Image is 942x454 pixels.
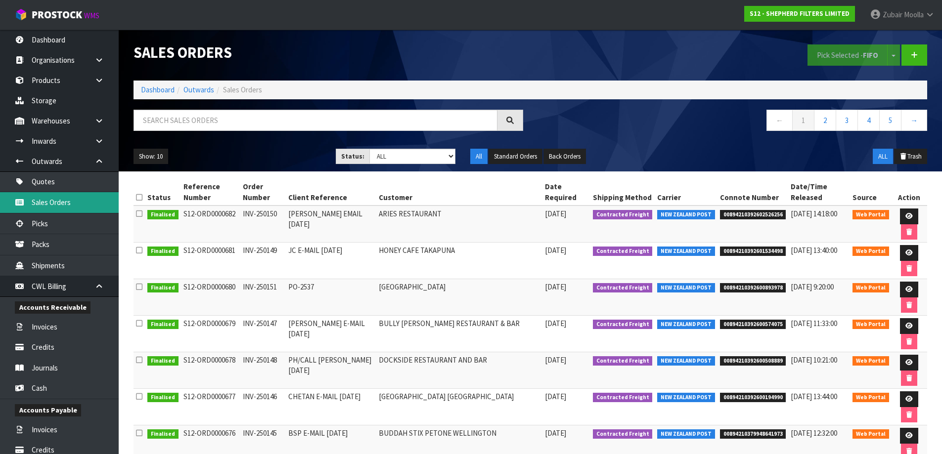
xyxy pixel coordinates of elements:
[545,428,566,438] span: [DATE]
[147,393,179,403] span: Finalised
[852,210,889,220] span: Web Portal
[223,85,262,94] span: Sales Orders
[376,389,542,425] td: [GEOGRAPHIC_DATA] [GEOGRAPHIC_DATA]
[791,282,834,291] span: [DATE] 9:20:00
[894,149,927,165] button: Trash
[792,110,814,131] a: 1
[590,179,655,206] th: Shipping Method
[904,10,924,19] span: Moolla
[791,319,837,328] span: [DATE] 11:33:00
[857,110,880,131] a: 4
[181,279,241,316] td: S12-ORD0000680
[376,316,542,352] td: BULLY [PERSON_NAME] RESTAURANT & BAR
[181,179,241,206] th: Reference Number
[901,110,927,131] a: →
[181,206,241,243] td: S12-ORD0000682
[134,44,523,61] h1: Sales Orders
[655,179,718,206] th: Carrier
[181,243,241,279] td: S12-ORD0000681
[873,149,893,165] button: ALL
[376,206,542,243] td: ARIES RESTAURANT
[852,393,889,403] span: Web Portal
[183,85,214,94] a: Outwards
[657,320,715,330] span: NEW ZEALAND POST
[720,320,786,330] span: 00894210392600574075
[657,283,715,293] span: NEW ZEALAND POST
[181,352,241,389] td: S12-ORD0000678
[545,355,566,365] span: [DATE]
[376,352,542,389] td: DOCKSIDE RESTAURANT AND BAR
[545,246,566,255] span: [DATE]
[376,243,542,279] td: HONEY CAFE TAKAPUNA
[720,429,786,439] span: 00894210379948641973
[145,179,181,206] th: Status
[593,393,653,403] span: Contracted Freight
[240,316,286,352] td: INV-250147
[181,389,241,425] td: S12-ORD0000677
[852,320,889,330] span: Web Portal
[240,352,286,389] td: INV-250148
[286,389,376,425] td: CHETAN E-MAIL [DATE]
[376,179,542,206] th: Customer
[657,429,715,439] span: NEW ZEALAND POST
[15,8,27,21] img: cube-alt.png
[286,243,376,279] td: JC E-MAIL [DATE]
[286,179,376,206] th: Client Reference
[791,355,837,365] span: [DATE] 10:21:00
[791,428,837,438] span: [DATE] 12:32:00
[470,149,488,165] button: All
[15,404,81,416] span: Accounts Payable
[593,320,653,330] span: Contracted Freight
[814,110,836,131] a: 2
[892,179,927,206] th: Action
[134,149,168,165] button: Show: 10
[286,206,376,243] td: [PERSON_NAME] EMAIL [DATE]
[720,356,786,366] span: 00894210392600508889
[15,301,90,314] span: Accounts Receivable
[376,279,542,316] td: [GEOGRAPHIC_DATA]
[545,282,566,291] span: [DATE]
[852,247,889,256] span: Web Portal
[852,283,889,293] span: Web Portal
[718,179,789,206] th: Connote Number
[766,110,793,131] a: ←
[593,247,653,256] span: Contracted Freight
[863,50,878,60] strong: FIFO
[593,356,653,366] span: Contracted Freight
[341,152,364,161] strong: Status:
[720,247,786,256] span: 00894210392601534498
[543,149,586,165] button: Back Orders
[545,392,566,401] span: [DATE]
[147,320,179,330] span: Finalised
[545,209,566,218] span: [DATE]
[32,8,82,21] span: ProStock
[657,356,715,366] span: NEW ZEALAND POST
[286,316,376,352] td: [PERSON_NAME] E-MAIL [DATE]
[836,110,858,131] a: 3
[788,179,850,206] th: Date/Time Released
[240,179,286,206] th: Order Number
[850,179,892,206] th: Source
[657,210,715,220] span: NEW ZEALAND POST
[286,352,376,389] td: PH/CALL [PERSON_NAME] [DATE]
[883,10,902,19] span: Zubair
[147,356,179,366] span: Finalised
[147,247,179,256] span: Finalised
[593,283,653,293] span: Contracted Freight
[134,110,497,131] input: Search sales orders
[147,210,179,220] span: Finalised
[791,392,837,401] span: [DATE] 13:44:00
[852,356,889,366] span: Web Portal
[750,9,850,18] strong: S12 - SHEPHERD FILTERS LIMITED
[240,206,286,243] td: INV-250150
[593,429,653,439] span: Contracted Freight
[791,246,837,255] span: [DATE] 13:40:00
[181,316,241,352] td: S12-ORD0000679
[657,247,715,256] span: NEW ZEALAND POST
[807,44,888,66] button: Pick Selected -FIFO
[538,110,928,134] nav: Page navigation
[791,209,837,218] span: [DATE] 14:18:00
[720,210,786,220] span: 00894210392602526256
[879,110,901,131] a: 5
[852,429,889,439] span: Web Portal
